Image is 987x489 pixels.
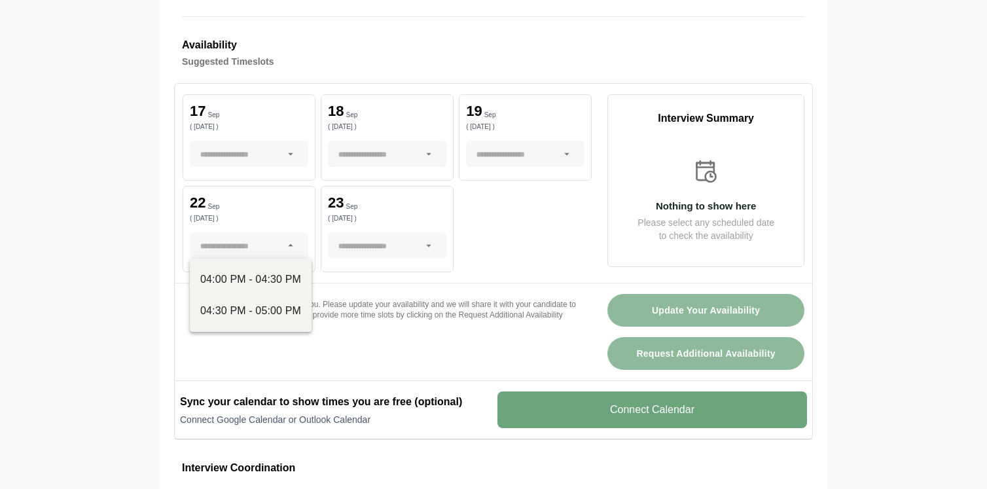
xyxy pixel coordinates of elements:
p: 22 [190,196,206,210]
p: 23 [328,196,344,210]
p: Sep [207,204,219,210]
p: 19 [466,104,482,118]
p: ( [DATE] ) [328,124,446,130]
p: Connect Google Calendar or Outlook Calendar [180,413,490,426]
p: ( [DATE] ) [190,124,308,130]
h4: Suggested Timeslots [182,54,805,69]
p: 18 [328,104,344,118]
h3: Interview Coordination [182,460,805,477]
h2: Sync your calendar to show times you are free (optional) [180,394,490,410]
p: 17 [190,104,206,118]
p: ( [DATE] ) [466,124,584,130]
p: Sep [484,112,496,118]
button: Request Additional Availability [607,337,804,370]
p: Nothing to show here [608,201,804,211]
button: Update Your Availability [607,294,804,327]
p: If none of these times work for you. Please update your availability and we will share it with yo... [198,299,576,331]
v-button: Connect Calendar [497,391,807,428]
h3: Availability [182,37,805,54]
p: Sep [346,112,358,118]
p: Interview Summary [608,111,804,126]
img: calender [692,158,720,185]
p: ( [DATE] ) [328,215,446,222]
p: Please select any scheduled date to check the availability [608,216,804,242]
p: ( [DATE] ) [190,215,308,222]
p: Sep [346,204,358,210]
p: Sep [207,112,219,118]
